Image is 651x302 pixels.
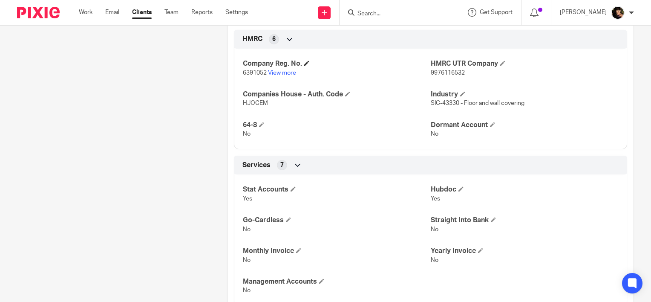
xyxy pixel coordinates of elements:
[105,8,119,17] a: Email
[431,121,618,130] h4: Dormant Account
[431,216,618,225] h4: Straight Into Bank
[431,226,438,232] span: No
[431,185,618,194] h4: Hubdoc
[431,59,618,68] h4: HMRC UTR Company
[242,35,262,44] span: HMRC
[243,226,251,232] span: No
[480,9,513,15] span: Get Support
[243,277,430,286] h4: Management Accounts
[431,247,618,256] h4: Yearly Invoice
[431,196,440,202] span: Yes
[132,8,152,17] a: Clients
[243,257,251,263] span: No
[242,161,271,170] span: Services
[17,7,60,18] img: Pixie
[191,8,213,17] a: Reports
[243,131,251,137] span: No
[357,10,433,18] input: Search
[243,196,252,202] span: Yes
[164,8,179,17] a: Team
[280,161,284,169] span: 7
[431,257,438,263] span: No
[79,8,92,17] a: Work
[243,90,430,99] h4: Companies House - Auth. Code
[243,216,430,225] h4: Go-Cardless
[243,59,430,68] h4: Company Reg. No.
[243,287,251,293] span: No
[272,35,276,44] span: 6
[243,100,268,106] span: HJOCEM
[431,90,618,99] h4: Industry
[611,6,625,20] img: 20210723_200136.jpg
[243,70,267,76] span: 6391052
[243,185,430,194] h4: Stat Accounts
[431,100,524,106] span: SIC-43330 - Floor and wall covering
[225,8,248,17] a: Settings
[560,8,607,17] p: [PERSON_NAME]
[243,247,430,256] h4: Monthly Invoice
[431,70,465,76] span: 9976116532
[431,131,438,137] span: No
[268,70,296,76] a: View more
[243,121,430,130] h4: 64-8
